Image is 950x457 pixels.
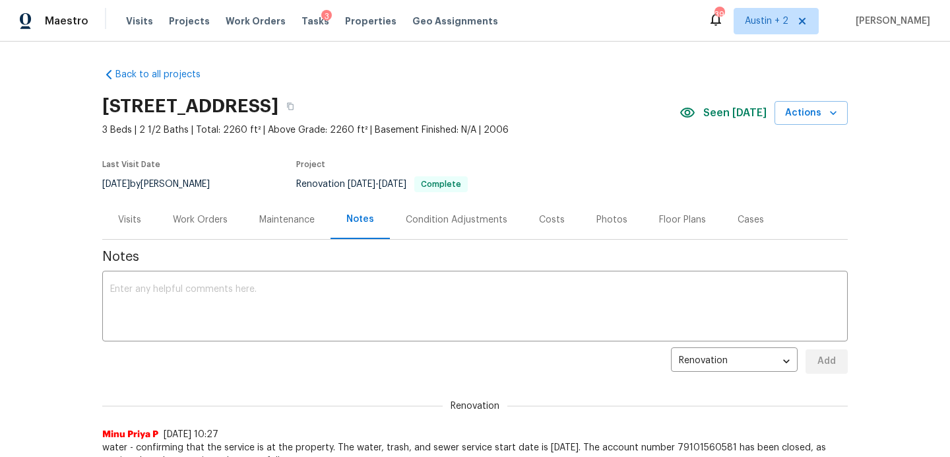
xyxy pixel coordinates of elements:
div: Costs [539,213,565,227]
span: [DATE] [379,180,406,189]
button: Copy Address [278,94,302,118]
div: by [PERSON_NAME] [102,176,226,192]
div: 3 [321,10,332,23]
span: Geo Assignments [412,15,498,28]
span: Projects [169,15,210,28]
span: Actions [785,105,837,122]
div: Photos [596,213,627,227]
div: Visits [118,213,141,227]
span: [PERSON_NAME] [850,15,930,28]
a: Back to all projects [102,68,229,81]
span: Notes [102,250,848,264]
div: Condition Adjustments [406,213,507,227]
span: Renovation [443,400,507,413]
div: Renovation [671,345,798,378]
span: Maestro [45,15,88,28]
span: [DATE] [348,180,375,189]
span: [DATE] [102,180,130,189]
span: Project [296,160,325,168]
span: - [348,180,406,189]
div: Cases [738,213,764,227]
span: Visits [126,15,153,28]
span: Austin + 2 [745,15,788,28]
span: Minu Priya P [102,428,158,441]
span: [DATE] 10:27 [164,430,218,439]
h2: [STREET_ADDRESS] [102,100,278,113]
div: Maintenance [259,213,315,227]
span: Seen [DATE] [703,106,767,120]
div: Notes [346,213,374,226]
div: 39 [714,8,724,21]
span: Renovation [296,180,468,189]
button: Actions [775,101,848,125]
div: Work Orders [173,213,228,227]
span: Tasks [301,17,329,26]
span: 3 Beds | 2 1/2 Baths | Total: 2260 ft² | Above Grade: 2260 ft² | Basement Finished: N/A | 2006 [102,123,680,137]
span: Last Visit Date [102,160,160,168]
span: Work Orders [226,15,286,28]
div: Floor Plans [659,213,706,227]
span: Properties [345,15,396,28]
span: Complete [416,180,466,188]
